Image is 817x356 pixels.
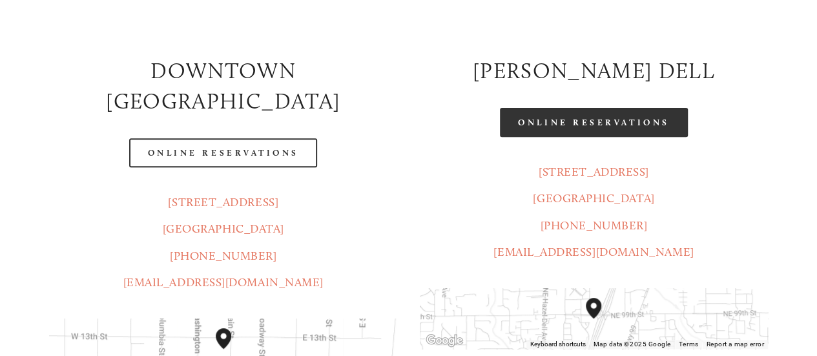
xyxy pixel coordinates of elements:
[679,340,699,348] a: Terms
[530,340,585,349] button: Keyboard shortcuts
[168,195,278,209] a: [STREET_ADDRESS]
[163,222,284,236] a: [GEOGRAPHIC_DATA]
[493,245,694,259] a: [EMAIL_ADDRESS][DOMAIN_NAME]
[49,56,398,116] h2: Downtown [GEOGRAPHIC_DATA]
[423,332,466,349] img: Google
[123,275,324,289] a: [EMAIL_ADDRESS][DOMAIN_NAME]
[423,332,466,349] a: Open this area in Google Maps (opens a new window)
[170,249,277,263] a: [PHONE_NUMBER]
[539,165,649,179] a: [STREET_ADDRESS]
[706,340,764,348] a: Report a map error
[586,298,617,339] div: Amaro's Table 816 Northeast 98th Circle Vancouver, WA, 98665, United States
[533,191,654,205] a: [GEOGRAPHIC_DATA]
[593,340,670,348] span: Map data ©2025 Google
[541,218,648,233] a: [PHONE_NUMBER]
[500,108,687,137] a: Online Reservations
[129,138,316,167] a: Online Reservations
